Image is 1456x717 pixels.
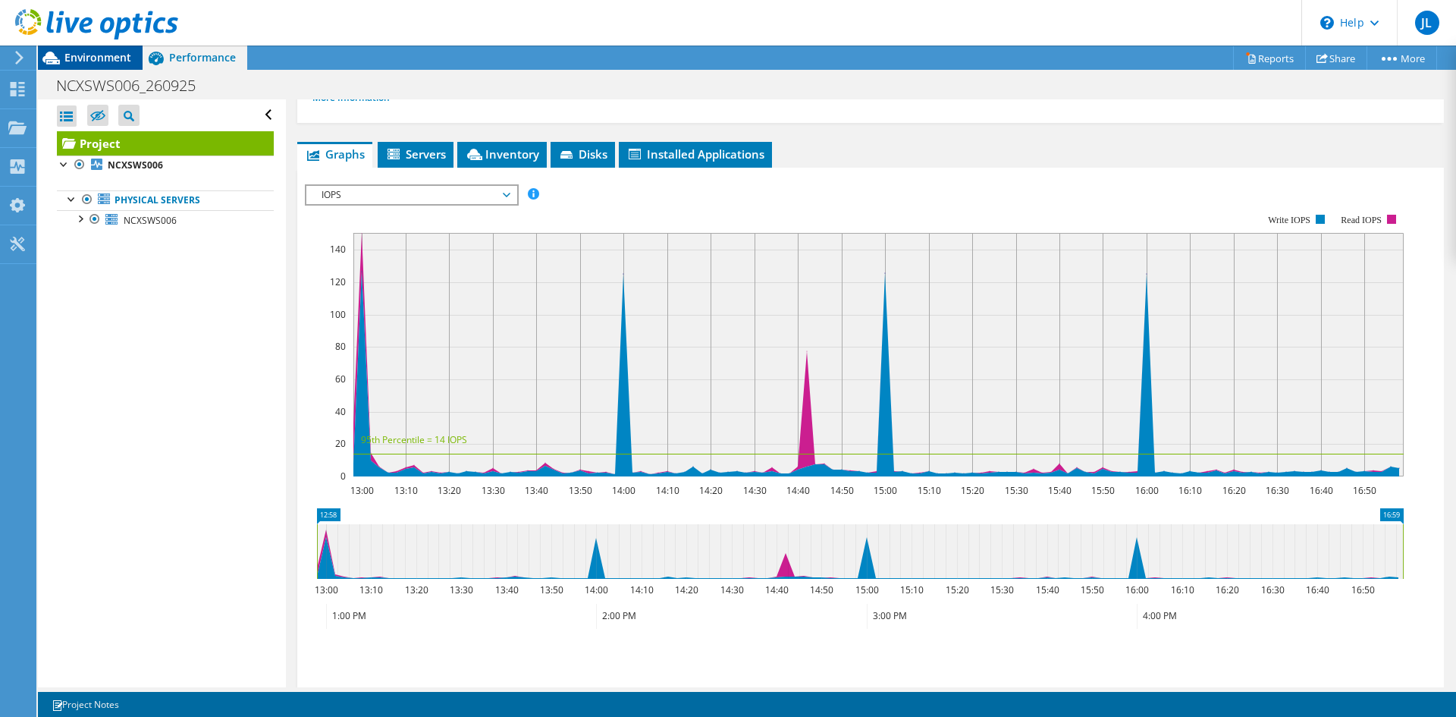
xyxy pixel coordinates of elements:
[330,243,346,256] text: 140
[1222,484,1246,497] text: 16:20
[495,583,519,596] text: 13:40
[961,484,984,497] text: 15:20
[57,190,274,210] a: Physical Servers
[656,484,679,497] text: 14:10
[64,50,131,64] span: Environment
[699,484,723,497] text: 14:20
[1048,484,1072,497] text: 15:40
[41,695,130,714] a: Project Notes
[450,583,473,596] text: 13:30
[1306,583,1329,596] text: 16:40
[340,470,346,483] text: 0
[720,583,744,596] text: 14:30
[465,146,539,162] span: Inventory
[330,275,346,288] text: 120
[1268,215,1310,225] text: Write IOPS
[946,583,969,596] text: 15:20
[874,484,897,497] text: 15:00
[169,50,236,64] span: Performance
[405,583,428,596] text: 13:20
[1353,484,1376,497] text: 16:50
[1178,484,1202,497] text: 16:10
[438,484,461,497] text: 13:20
[810,583,833,596] text: 14:50
[1261,583,1285,596] text: 16:30
[57,156,274,175] a: NCXSWS006
[335,373,346,385] text: 60
[49,77,219,94] h1: NCXSWS006_260925
[335,437,346,450] text: 20
[361,433,467,446] text: 95th Percentile = 14 IOPS
[1171,583,1194,596] text: 16:10
[330,308,346,321] text: 100
[1341,215,1382,225] text: Read IOPS
[1310,484,1333,497] text: 16:40
[1135,484,1159,497] text: 16:00
[830,484,854,497] text: 14:50
[57,131,274,156] a: Project
[675,583,698,596] text: 14:20
[1125,583,1149,596] text: 16:00
[108,159,163,171] b: NCXSWS006
[385,146,446,162] span: Servers
[57,210,274,230] a: NCXSWS006
[1216,583,1239,596] text: 16:20
[1305,46,1367,70] a: Share
[1233,46,1306,70] a: Reports
[335,340,346,353] text: 80
[1320,16,1334,30] svg: \n
[394,484,418,497] text: 13:10
[585,583,608,596] text: 14:00
[335,405,346,418] text: 40
[540,583,563,596] text: 13:50
[855,583,879,596] text: 15:00
[124,214,177,227] span: NCXSWS006
[558,146,607,162] span: Disks
[482,484,505,497] text: 13:30
[626,146,764,162] span: Installed Applications
[525,484,548,497] text: 13:40
[743,484,767,497] text: 14:30
[1367,46,1437,70] a: More
[918,484,941,497] text: 15:10
[359,583,383,596] text: 13:10
[1266,484,1289,497] text: 16:30
[612,484,635,497] text: 14:00
[1036,583,1059,596] text: 15:40
[1091,484,1115,497] text: 15:50
[312,91,401,104] a: More Information
[569,484,592,497] text: 13:50
[765,583,789,596] text: 14:40
[314,186,509,204] span: IOPS
[990,583,1014,596] text: 15:30
[350,484,374,497] text: 13:00
[786,484,810,497] text: 14:40
[1415,11,1439,35] span: JL
[315,583,338,596] text: 13:00
[1081,583,1104,596] text: 15:50
[305,146,365,162] span: Graphs
[630,583,654,596] text: 14:10
[1351,583,1375,596] text: 16:50
[1005,484,1028,497] text: 15:30
[900,583,924,596] text: 15:10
